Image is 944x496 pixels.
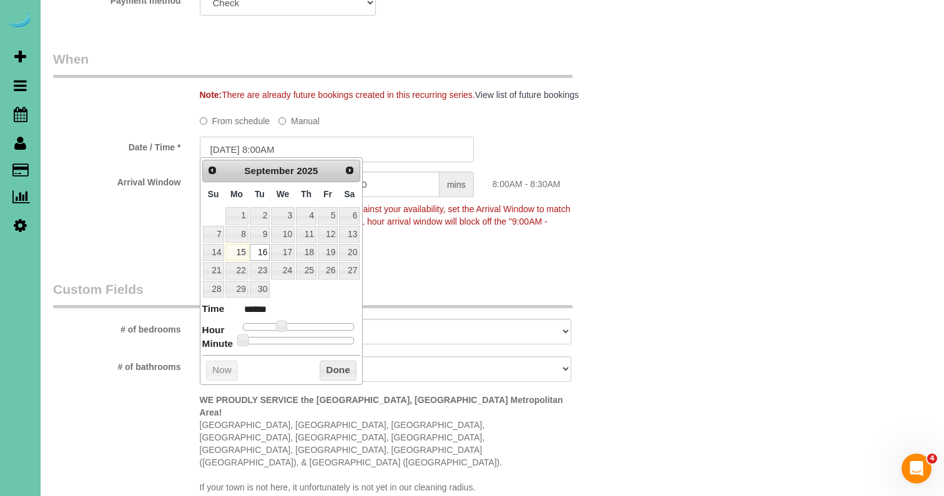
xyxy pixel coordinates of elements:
[44,356,190,373] label: # of bathrooms
[301,189,312,199] span: Thursday
[250,226,270,243] a: 9
[250,244,270,261] a: 16
[342,162,359,179] a: Next
[244,165,294,176] span: September
[339,207,360,224] a: 6
[250,281,270,298] a: 30
[230,189,243,199] span: Monday
[255,189,265,199] span: Tuesday
[323,189,332,199] span: Friday
[200,110,270,127] label: From schedule
[53,50,573,78] legend: When
[296,226,317,243] a: 11
[271,262,295,279] a: 24
[475,90,579,100] a: View list of future bookings
[202,323,225,339] dt: Hour
[339,226,360,243] a: 13
[200,137,474,162] input: MM/DD/YYYY HH:MM
[202,337,234,353] dt: Minute
[339,244,360,261] a: 20
[296,262,317,279] a: 25
[927,454,937,464] span: 4
[203,226,224,243] a: 7
[344,189,355,199] span: Saturday
[200,204,571,239] span: To make this booking count against your availability, set the Arrival Window to match a spot on y...
[44,172,190,188] label: Arrival Window
[271,207,295,224] a: 3
[277,189,290,199] span: Wednesday
[345,165,355,175] span: Next
[44,137,190,153] label: Date / Time *
[271,226,295,243] a: 10
[296,207,317,224] a: 4
[44,319,190,336] label: # of bedrooms
[440,172,474,197] span: mins
[902,454,932,484] iframe: Intercom live chat
[207,165,217,175] span: Prev
[203,281,224,298] a: 28
[318,244,338,261] a: 19
[200,90,222,100] strong: Note:
[225,207,248,224] a: 1
[7,12,32,30] img: Automaid Logo
[320,361,356,381] button: Done
[208,189,219,199] span: Sunday
[200,395,563,417] strong: WE PROUDLY SERVICE the [GEOGRAPHIC_DATA], [GEOGRAPHIC_DATA] Metropolitan Area!
[278,110,320,127] label: Manual
[318,207,338,224] a: 5
[339,262,360,279] a: 27
[190,89,630,101] div: There are already future bookings created in this recurring series.
[483,172,630,190] div: 8:00AM - 8:30AM
[318,226,338,243] a: 12
[296,244,317,261] a: 18
[202,302,225,318] dt: Time
[297,165,318,176] span: 2025
[204,162,222,179] a: Prev
[225,244,248,261] a: 15
[206,361,238,381] button: Now
[225,262,248,279] a: 22
[225,281,248,298] a: 29
[203,262,224,279] a: 21
[318,262,338,279] a: 26
[53,280,573,308] legend: Custom Fields
[225,226,248,243] a: 8
[203,244,224,261] a: 14
[250,262,270,279] a: 23
[271,244,295,261] a: 17
[200,394,571,494] p: [GEOGRAPHIC_DATA], [GEOGRAPHIC_DATA], [GEOGRAPHIC_DATA], [GEOGRAPHIC_DATA], [GEOGRAPHIC_DATA], [G...
[278,117,286,125] input: Manual
[200,117,207,125] input: From schedule
[250,207,270,224] a: 2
